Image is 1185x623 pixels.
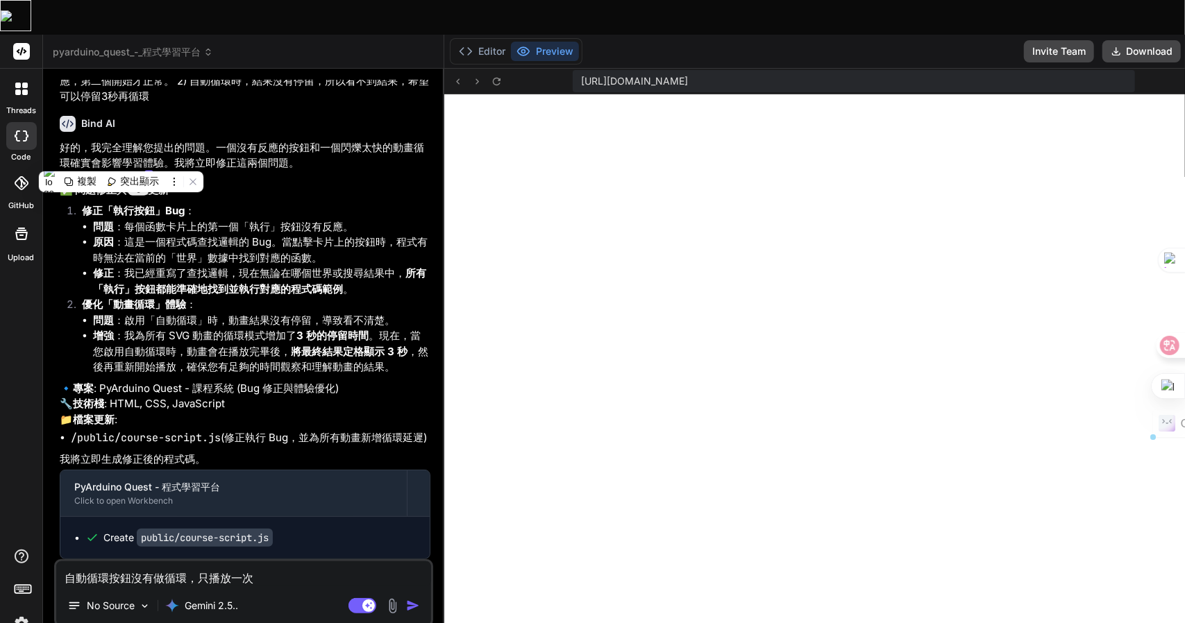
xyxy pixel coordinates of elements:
[406,599,420,613] img: icon
[185,599,238,613] p: Gemini 2.5..
[93,266,430,297] li: ：我已經重寫了查找邏輯，現在無論在哪個世界或搜尋結果中， 。
[581,74,688,88] span: [URL][DOMAIN_NAME]
[139,600,151,612] img: Pick Models
[74,480,393,494] div: PyArduino Quest - 程式學習平台
[74,495,393,506] div: Click to open Workbench
[93,313,430,329] li: ：啟用「自動循環」時，動畫結果沒有停留，導致看不清楚。
[296,329,369,342] strong: 3 秒的停留時間
[87,599,135,613] p: No Source
[8,200,34,212] label: GitHub
[93,314,114,327] strong: 問題
[93,219,430,235] li: ：每個函數卡片上的第一個「執行」按鈕沒有反應。
[93,234,430,266] li: ：這是一個程式碼查找邏輯的 Bug。當點擊卡片上的按鈕時，程式有時無法在當前的「世界」數據中找到對應的函數。
[6,105,36,117] label: threads
[73,382,94,395] strong: 專案
[165,599,179,613] img: Gemini 2.5 Pro
[73,397,104,410] strong: 技術棧
[103,531,273,545] div: Create
[81,117,115,130] h6: Bind AI
[82,298,186,311] strong: 優化「動畫循環」體驗
[82,204,185,217] strong: 修正「執行按鈕」Bug
[93,220,114,233] strong: 問題
[1024,40,1094,62] button: Invite Team
[453,42,511,61] button: Editor
[93,266,114,280] strong: 修正
[60,452,430,468] p: 我將立即生成修正後的程式碼。
[1102,40,1181,62] button: Download
[73,413,115,426] strong: 檔案更新
[291,345,407,358] strong: 將最終結果定格顯示 3 秒
[71,431,221,445] code: /public/course-script.js
[93,266,426,296] strong: 所有「執行」按鈕都能準確地找到並執行對應的程式碼範例
[385,598,401,614] img: attachment
[56,561,431,586] textarea: 自動循環按鈕沒有做循環，只播放一次
[82,297,430,313] p: ：
[93,328,430,375] li: ：我為所有 SVG 動畫的循環模式增加了 。現在，當您啟用自動循環時，動畫會在播放完畢後， ，然後再重新開始播放，確保您有足夠的時間觀察和理解動畫的結果。
[60,140,430,171] p: 好的，我完全理解您提出的問題。一個沒有反應的按鈕和一個閃爍太快的動畫循環確實會影響學習體驗。我將立即修正這兩個問題。
[12,151,31,163] label: code
[93,235,114,248] strong: 原因
[511,42,579,61] button: Preview
[71,430,430,446] li: (修正執行 Bug，並為所有動畫新增循環延遲)
[60,58,430,105] p: 現在還有兩個問題：1) 程式碼執行，每個function的第一個執行按鈕都沒有反應，第二個開始才正常。 2) 自動循環時，結果沒有停留，所以看不到結果，希望可以停留3秒再循環
[82,203,430,219] p: ：
[8,252,35,264] label: Upload
[93,329,114,342] strong: 增強
[137,529,273,547] code: public/course-script.js
[60,183,169,196] strong: ✅ 問題修正與功能更新
[60,381,430,428] p: 🔹 : PyArduino Quest - 課程系統 (Bug 修正與體驗優化) 🔧 : HTML, CSS, JavaScript 📁 :
[53,45,213,59] span: pyarduino_quest_-_程式學習平台
[60,470,407,516] button: PyArduino Quest - 程式學習平台Click to open Workbench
